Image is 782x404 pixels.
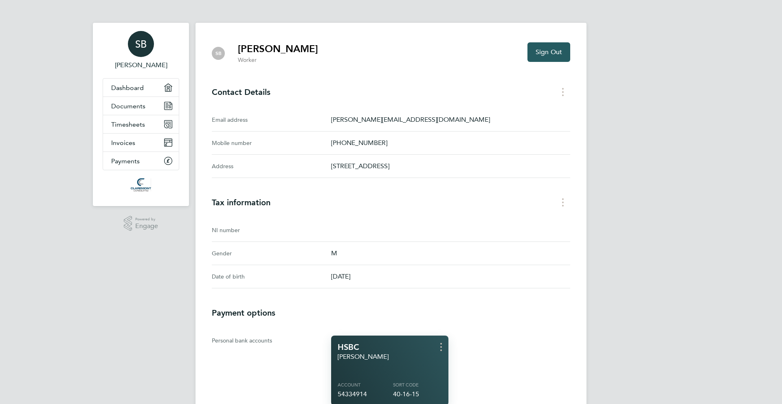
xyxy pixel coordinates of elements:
a: Payments [103,152,179,170]
div: 54334914 [338,389,387,399]
h2: [PERSON_NAME] [238,42,318,55]
a: Go to home page [103,178,179,191]
a: Powered byEngage [124,216,158,231]
span: SB [135,39,147,49]
span: Engage [135,223,158,230]
span: Payments [111,157,140,165]
button: Tax information menu [556,196,570,209]
p: Worker [238,56,318,64]
p: [DATE] [331,272,570,281]
p: [PHONE_NUMBER] [331,138,570,148]
div: Email address [212,115,331,125]
span: Invoices [111,139,135,147]
div: Mobile number [212,138,331,148]
p: M [331,248,570,258]
div: Bank name [338,342,442,352]
h3: Contact Details [212,87,570,97]
div: Full name [338,352,442,362]
a: SB[PERSON_NAME] [103,31,179,70]
div: Account [338,382,387,388]
div: NI number [212,225,331,235]
a: Invoices [103,134,179,151]
span: Documents [111,102,145,110]
span: Powered by [135,216,158,223]
div: 40-16-15 [393,389,442,399]
span: Shitlesh Bakshi [103,60,179,70]
h3: Tax information [212,198,570,207]
span: Sign Out [536,48,562,56]
nav: Main navigation [93,23,189,206]
a: Documents [103,97,179,115]
p: [STREET_ADDRESS] [331,161,570,171]
div: Date of birth [212,272,331,281]
span: SB [215,50,222,56]
div: Shitlesh Bakshi [212,47,225,60]
span: Timesheets [111,121,145,128]
p: [PERSON_NAME][EMAIL_ADDRESS][DOMAIN_NAME] [331,115,570,125]
button: Sign Out [527,42,570,62]
button: Contact Details menu [556,86,570,98]
span: Dashboard [111,84,144,92]
div: Sort code [393,382,442,388]
img: claremontconsulting1-logo-retina.png [131,178,151,191]
div: Address [212,161,331,171]
a: Timesheets [103,115,179,133]
button: Bank account card menu [434,340,448,353]
h3: Payment options [212,308,570,318]
a: Dashboard [103,79,179,97]
div: Gender [212,248,331,258]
